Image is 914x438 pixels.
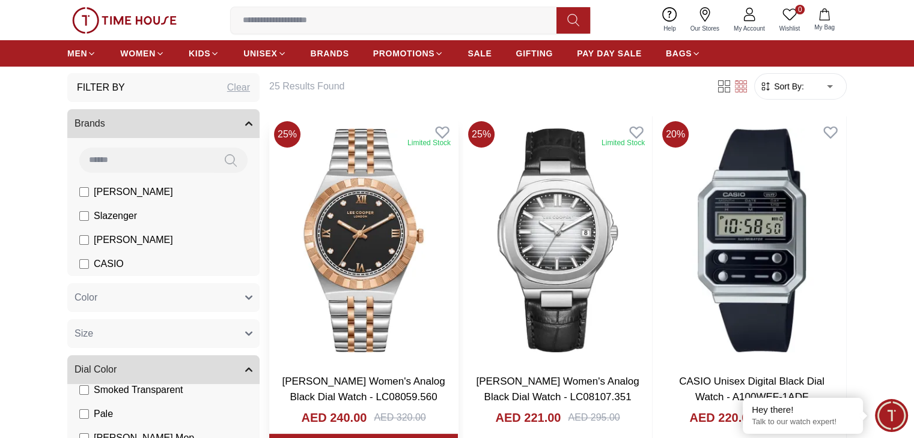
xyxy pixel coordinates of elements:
[468,43,492,64] a: SALE
[476,376,639,403] a: [PERSON_NAME] Women's Analog Black Dial Watch - LC08107.351
[657,116,846,364] img: CASIO Unisex Digital Black Dial Watch - A100WEF-1ADF
[79,187,89,197] input: [PERSON_NAME]
[468,47,492,59] span: SALE
[407,138,451,148] div: Limited Stock
[94,185,173,199] span: [PERSON_NAME]
[568,410,620,425] div: AED 295.00
[227,80,250,95] div: Clear
[795,5,805,14] span: 0
[75,362,117,377] span: Dial Color
[516,47,553,59] span: GIFTING
[282,376,445,403] a: [PERSON_NAME] Women's Analog Black Dial Watch - LC08059.560
[809,23,839,32] span: My Bag
[752,404,854,416] div: Hey there!
[120,43,165,64] a: WOMEN
[79,259,89,269] input: CASIO
[516,43,553,64] a: GIFTING
[577,43,642,64] a: PAY DAY SALE
[67,43,96,64] a: MEN
[75,290,97,305] span: Color
[67,47,87,59] span: MEN
[67,283,260,312] button: Color
[72,7,177,34] img: ...
[94,407,113,421] span: Pale
[301,409,367,426] h4: AED 240.00
[311,43,349,64] a: BRANDS
[775,24,805,33] span: Wishlist
[374,410,425,425] div: AED 320.00
[659,24,681,33] span: Help
[274,121,300,148] span: 25 %
[67,355,260,384] button: Dial Color
[468,121,495,148] span: 25 %
[67,319,260,348] button: Size
[577,47,642,59] span: PAY DAY SALE
[463,116,652,364] img: LEE COOPER Women's Analog Black Dial Watch - LC08107.351
[189,43,219,64] a: KIDS
[79,211,89,221] input: Slazenger
[269,116,458,364] img: LEE COOPER Women's Analog Black Dial Watch - LC08059.560
[269,79,701,94] h6: 25 Results Found
[662,121,689,148] span: 20 %
[243,43,286,64] a: UNISEX
[656,5,683,35] a: Help
[75,116,105,131] span: Brands
[120,47,156,59] span: WOMEN
[752,417,854,427] p: Talk to our watch expert!
[772,5,807,35] a: 0Wishlist
[666,43,701,64] a: BAGS
[807,6,842,34] button: My Bag
[666,47,692,59] span: BAGS
[94,233,173,247] span: [PERSON_NAME]
[760,80,804,92] button: Sort By:
[79,385,89,395] input: Smoked Transparent
[729,24,770,33] span: My Account
[79,409,89,419] input: Pale
[94,209,137,223] span: Slazenger
[495,409,561,426] h4: AED 221.00
[689,409,755,426] h4: AED 220.00
[679,376,824,403] a: CASIO Unisex Digital Black Dial Watch - A100WEF-1ADF
[373,47,435,59] span: PROMOTIONS
[79,235,89,245] input: [PERSON_NAME]
[67,109,260,138] button: Brands
[77,80,125,95] h3: Filter By
[686,24,724,33] span: Our Stores
[875,399,908,432] div: Chat Widget
[189,47,210,59] span: KIDS
[75,326,93,341] span: Size
[772,80,804,92] span: Sort By:
[373,43,444,64] a: PROMOTIONS
[602,138,645,148] div: Limited Stock
[243,47,277,59] span: UNISEX
[94,383,183,397] span: Smoked Transparent
[683,5,727,35] a: Our Stores
[94,257,124,271] span: CASIO
[311,47,349,59] span: BRANDS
